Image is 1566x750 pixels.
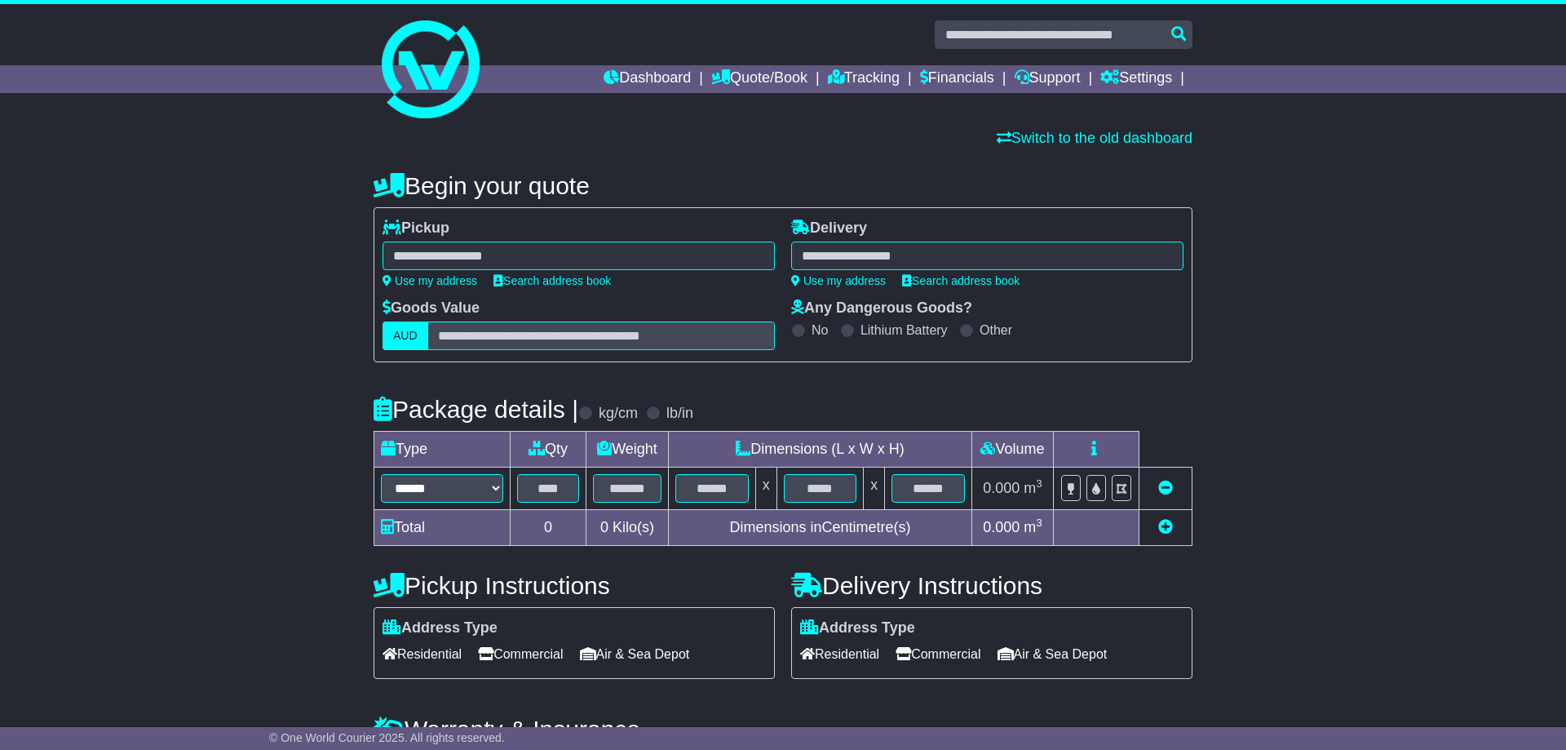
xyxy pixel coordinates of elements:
span: Air & Sea Depot [998,641,1108,667]
td: Weight [586,432,669,468]
a: Use my address [383,274,477,287]
a: Tracking [828,65,900,93]
td: Volume [971,432,1053,468]
td: Total [374,510,511,546]
h4: Begin your quote [374,172,1192,199]
td: Qty [511,432,586,468]
a: Quote/Book [711,65,807,93]
span: 0 [600,519,608,535]
label: Any Dangerous Goods? [791,300,972,317]
span: Commercial [478,641,563,667]
h4: Package details | [374,396,578,423]
label: Delivery [791,220,867,237]
label: AUD [383,322,428,350]
span: 0.000 [983,480,1020,496]
a: Switch to the old dashboard [997,130,1192,146]
span: m [1024,480,1042,496]
span: Residential [383,641,462,667]
label: kg/cm [599,405,638,423]
label: Other [980,322,1012,338]
td: 0 [511,510,586,546]
label: Address Type [800,619,915,637]
td: Kilo(s) [586,510,669,546]
td: x [864,468,885,510]
a: Financials [920,65,994,93]
a: Search address book [902,274,1020,287]
sup: 3 [1036,477,1042,490]
sup: 3 [1036,517,1042,529]
a: Support [1015,65,1081,93]
a: Remove this item [1158,480,1173,496]
span: m [1024,519,1042,535]
a: Search address book [493,274,611,287]
h4: Delivery Instructions [791,572,1192,599]
td: Dimensions in Centimetre(s) [668,510,971,546]
h4: Warranty & Insurance [374,716,1192,743]
label: No [812,322,828,338]
h4: Pickup Instructions [374,572,775,599]
label: Pickup [383,220,449,237]
label: Address Type [383,619,498,637]
span: Commercial [896,641,980,667]
a: Settings [1100,65,1172,93]
td: Dimensions (L x W x H) [668,432,971,468]
a: Add new item [1158,519,1173,535]
td: Type [374,432,511,468]
a: Dashboard [604,65,691,93]
span: Air & Sea Depot [580,641,690,667]
span: Residential [800,641,879,667]
label: lb/in [666,405,693,423]
td: x [755,468,776,510]
span: © One World Courier 2025. All rights reserved. [269,731,505,744]
label: Goods Value [383,300,480,317]
span: 0.000 [983,519,1020,535]
label: Lithium Battery [860,322,948,338]
a: Use my address [791,274,886,287]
